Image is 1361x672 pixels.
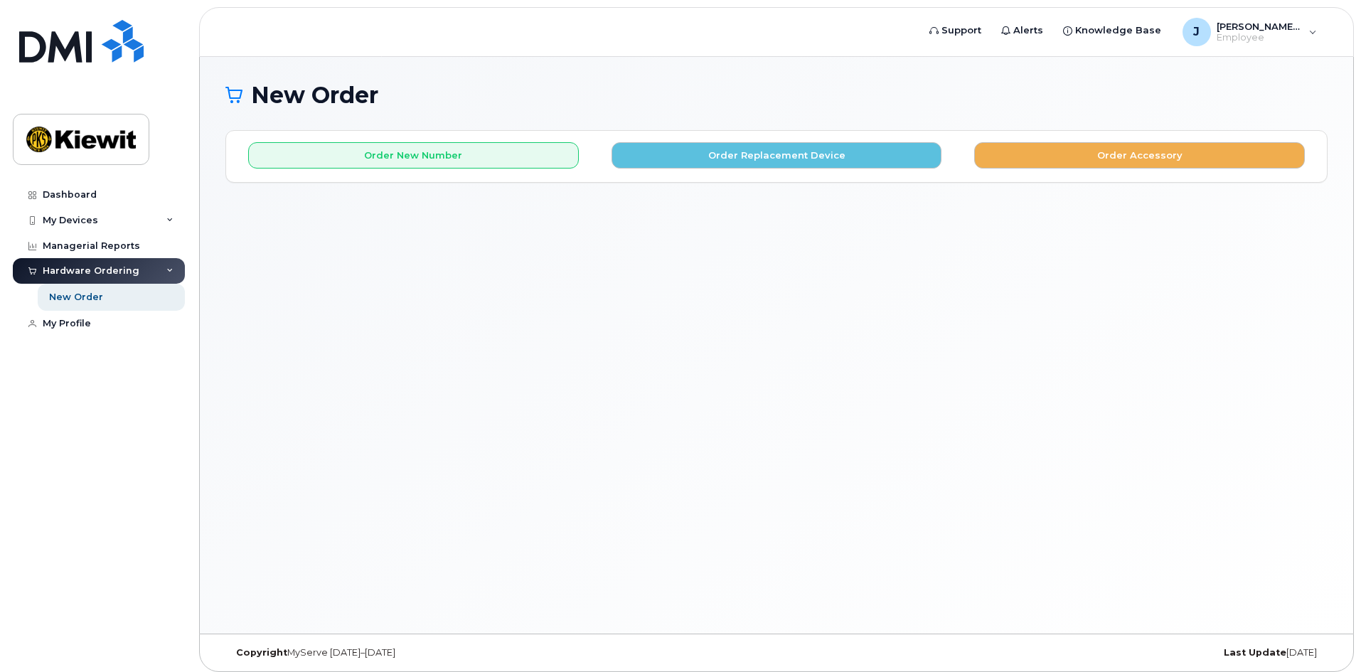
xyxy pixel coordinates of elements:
[248,142,579,169] button: Order New Number
[225,647,593,658] div: MyServe [DATE]–[DATE]
[960,647,1328,658] div: [DATE]
[1224,647,1286,658] strong: Last Update
[236,647,287,658] strong: Copyright
[225,82,1328,107] h1: New Order
[974,142,1305,169] button: Order Accessory
[612,142,942,169] button: Order Replacement Device
[1299,610,1350,661] iframe: Messenger Launcher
